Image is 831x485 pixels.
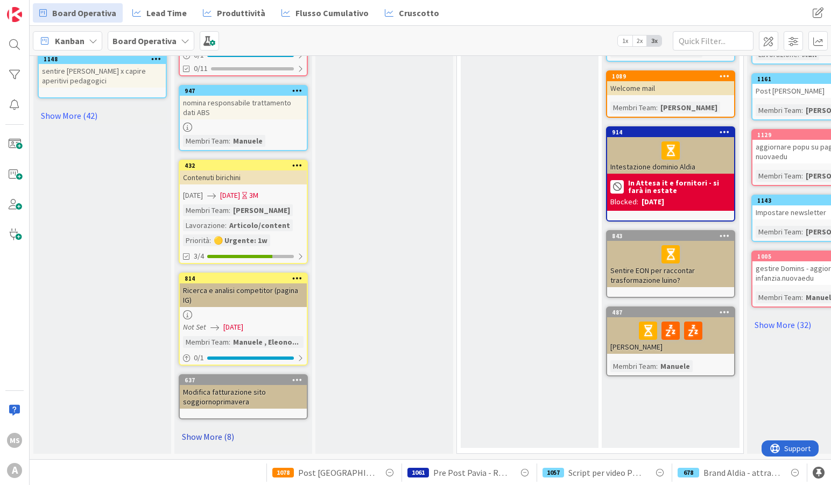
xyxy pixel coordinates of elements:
img: Visit kanbanzone.com [7,7,22,22]
div: Membri Team [756,226,801,238]
span: : [229,204,230,216]
div: Sentire EON per raccontar trasformazione luino? [607,241,734,287]
div: Welcome mail [607,81,734,95]
div: Membri Team [756,291,801,303]
span: : [209,234,211,246]
span: Lead Time [146,6,187,19]
a: 432Contenuti birichini[DATE][DATE]3MMembri Team:[PERSON_NAME]Lavorazione:Articolo/contentPriorità... [179,160,308,264]
span: [DATE] [220,190,240,201]
div: 1089 [607,72,734,81]
div: 1148 [44,55,166,63]
a: Lead Time [126,3,193,23]
span: Flusso Cumulativo [295,6,369,19]
span: 3/4 [194,251,204,262]
div: 814Ricerca e analisi competitor (pagina IG) [180,274,307,307]
span: : [225,219,227,231]
div: 947 [180,86,307,96]
div: 0/1 [180,351,307,365]
div: Articolo/content [227,219,293,231]
span: [DATE] [183,190,203,201]
div: 1148sentire [PERSON_NAME] x capire aperitivi pedagogici [39,54,166,88]
span: Kanban [55,34,84,47]
div: 3M [249,190,258,201]
div: 843Sentire EON per raccontar trasformazione luino? [607,231,734,287]
span: 0/11 [194,63,208,74]
div: 814 [180,274,307,283]
span: : [656,102,658,113]
div: Priorità [183,234,209,246]
a: Show More (8) [179,428,308,445]
div: [PERSON_NAME] [230,204,293,216]
div: 1057 [543,468,564,477]
div: Membri Team [756,170,801,182]
div: 914 [607,127,734,137]
div: 432 [185,162,307,169]
a: 637Modifica fatturazione sito soggiornoprimavera [179,374,308,419]
div: Manuele , Eleono... [230,336,301,348]
div: Ricerca e analisi competitor (pagina IG) [180,283,307,307]
div: Membri Team [183,336,229,348]
div: 637Modifica fatturazione sito soggiornoprimavera [180,375,307,409]
span: Cruscotto [399,6,439,19]
span: : [801,291,803,303]
div: Membri Team [610,102,656,113]
a: Produttività [196,3,272,23]
div: Membri Team [756,104,801,116]
div: MS [7,433,22,448]
div: 947 [185,87,307,95]
span: Script per video PROMO CE [568,466,645,479]
div: 1148 [39,54,166,64]
span: : [801,226,803,238]
span: 2x [632,35,647,46]
div: Manuele [230,135,265,147]
div: Lavorazione [183,219,225,231]
span: Board Operativa [52,6,116,19]
div: 637 [180,375,307,385]
div: [PERSON_NAME] [607,317,734,354]
div: 678 [678,468,699,477]
div: 843 [607,231,734,241]
span: Brand Aldia - attrattività [703,466,780,479]
a: 947nomina responsabile trattamento dati ABSMembri Team:Manuele [179,85,308,151]
div: 1089 [612,73,734,80]
a: 487[PERSON_NAME]Membri Team:Manuele [606,306,735,376]
i: Not Set [183,322,206,332]
div: 432 [180,161,307,170]
span: Pre Post Pavia - Re Artù! FINE AGOSTO [433,466,510,479]
span: 0 / 1 [194,352,204,363]
span: : [229,336,230,348]
div: 914Intestazione dominio Aldia [607,127,734,174]
div: 947nomina responsabile trattamento dati ABS [180,86,307,119]
span: [DATE] [223,322,243,333]
b: In Attesa it e fornitori - si farà in estate [628,179,731,194]
span: : [801,104,803,116]
a: Cruscotto [378,3,446,23]
div: 814 [185,275,307,282]
div: Membri Team [183,204,229,216]
div: 637 [185,376,307,384]
div: Modifica fatturazione sito soggiornoprimavera [180,385,307,409]
div: 1089Welcome mail [607,72,734,95]
div: nomina responsabile trattamento dati ABS [180,96,307,119]
div: Blocked: [610,196,638,208]
span: Post [GEOGRAPHIC_DATA] - [DATE] [298,466,375,479]
div: 487 [607,308,734,317]
div: 432Contenuti birichini [180,161,307,184]
a: 814Ricerca e analisi competitor (pagina IG)Not Set[DATE]Membri Team:Manuele , Eleono...0/1 [179,273,308,366]
div: 843 [612,232,734,240]
a: Show More (42) [38,107,167,124]
span: 3x [647,35,661,46]
span: Produttività [217,6,265,19]
div: 🟡 Urgente: 1w [211,234,270,246]
div: Membri Team [610,360,656,372]
div: 487 [612,309,734,316]
div: 487[PERSON_NAME] [607,308,734,354]
div: A [7,463,22,478]
div: 1078 [272,468,294,477]
span: : [801,170,803,182]
div: Manuele [658,360,693,372]
b: Board Operativa [112,35,177,46]
a: 1089Welcome mailMembri Team:[PERSON_NAME] [606,70,735,118]
a: Flusso Cumulativo [275,3,375,23]
div: Intestazione dominio Aldia [607,137,734,174]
